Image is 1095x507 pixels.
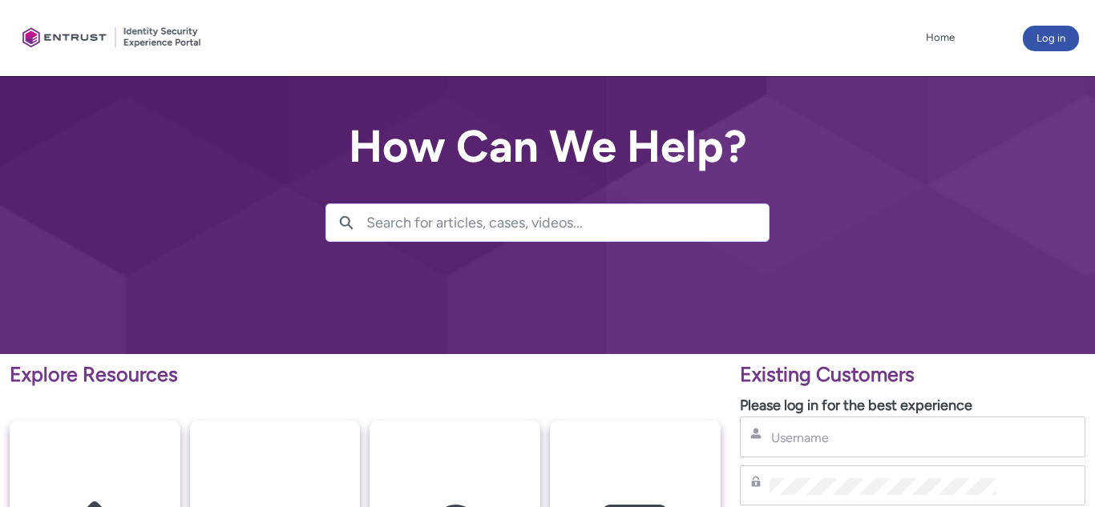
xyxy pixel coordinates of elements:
[1023,26,1079,51] button: Log in
[325,122,770,171] h2: How Can We Help?
[366,204,769,241] input: Search for articles, cases, videos...
[740,395,1085,416] p: Please log in for the best experience
[770,429,997,446] input: Username
[740,360,1085,390] p: Existing Customers
[10,360,721,390] p: Explore Resources
[922,26,959,50] a: Home
[326,204,366,241] button: Search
